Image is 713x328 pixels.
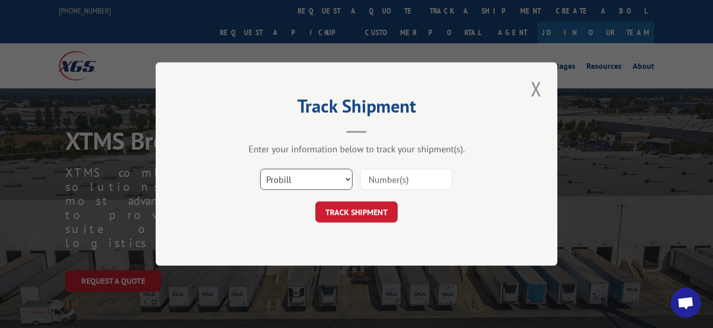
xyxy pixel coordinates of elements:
[671,288,701,318] a: Open chat
[206,99,507,118] h2: Track Shipment
[360,169,452,190] input: Number(s)
[315,201,398,223] button: TRACK SHIPMENT
[206,143,507,155] div: Enter your information below to track your shipment(s).
[528,75,545,102] button: Close modal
